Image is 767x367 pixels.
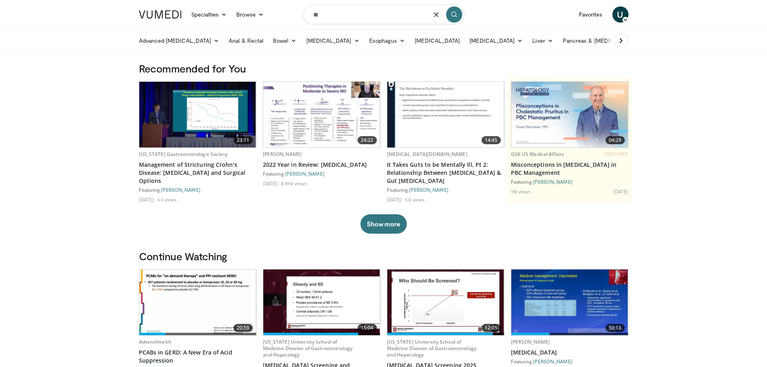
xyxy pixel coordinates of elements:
[263,82,380,147] img: c8f6342a-03ba-4a11-b6ec-66ffec6acc41.620x360_q85_upscale.jpg
[234,136,253,144] span: 23:11
[387,270,504,335] a: 12:05
[387,270,504,335] img: 92e7bb93-159d-40f8-a927-22b1dfdc938f.620x360_q85_upscale.jpg
[482,136,501,144] span: 14:45
[263,338,352,358] a: [US_STATE] University School of Medicine Division of Gastroenterology and Hepatology
[139,348,256,365] a: PCABs in GERD: A New Era of Acid Suppression
[511,270,628,335] img: 860158f3-73e5-49cc-b236-d6ddccd75ebc.620x360_q85_upscale.jpg
[387,82,504,147] a: 14:45
[387,338,476,358] a: [US_STATE] University School of Medicine Division of Gastroenterology and Hepatology
[511,348,628,357] a: [MEDICAL_DATA]
[364,33,410,49] a: Esophagus
[558,33,652,49] a: Pancreas & [MEDICAL_DATA]
[139,270,256,335] img: e47b802f-226c-453d-84d1-842cb69d0937.620x360_q85_upscale.jpg
[511,161,628,177] a: Misconceptions in [MEDICAL_DATA] in PBC Management
[511,82,628,147] a: 04:29
[409,187,449,193] a: [PERSON_NAME]
[263,180,280,187] li: [DATE]
[263,161,380,169] a: 2022 Year in Review: [MEDICAL_DATA]
[387,151,467,158] a: [MEDICAL_DATA][DOMAIN_NAME]
[387,187,504,193] div: Featuring:
[268,33,301,49] a: Bowel
[263,270,380,335] a: 15:04
[263,270,380,335] img: 6dcabbc5-0456-49e8-866e-09b006f8bf61.620x360_q85_upscale.jpg
[574,6,608,23] a: Favorites
[186,6,232,23] a: Specialties
[387,82,504,147] img: 45d9ed29-37ad-44fa-b6cc-1065f856441c.620x360_q85_upscale.jpg
[263,151,302,158] a: [PERSON_NAME]
[511,82,628,147] img: aa8aa058-1558-4842-8c0c-0d4d7a40e65d.jpg.620x360_q85_upscale.jpg
[285,171,325,176] a: [PERSON_NAME]
[139,338,172,345] a: AdventHealth
[139,82,256,147] a: 23:11
[232,6,269,23] a: Browse
[360,214,407,234] button: Show more
[134,33,224,49] a: Advanced [MEDICAL_DATA]
[139,250,628,263] h3: Continue Watching
[387,196,404,203] li: [DATE]
[161,187,201,193] a: [PERSON_NAME]
[604,151,628,157] span: FEATURED
[511,338,550,345] a: [PERSON_NAME]
[303,5,464,24] input: Search topics, interventions
[139,161,256,185] a: Management of Stricturing Crohn’s Disease: [MEDICAL_DATA] and Surgical Options
[405,196,425,203] li: 50 views
[527,33,558,49] a: Liver
[410,33,465,49] a: [MEDICAL_DATA]
[139,196,156,203] li: [DATE]
[482,324,501,332] span: 12:05
[358,324,377,332] span: 15:04
[139,151,227,158] a: [US_STATE] Gastroenterologic Society
[533,179,573,185] a: [PERSON_NAME]
[612,6,628,23] a: U
[139,270,256,335] a: 20:59
[465,33,527,49] a: [MEDICAL_DATA]
[157,196,177,203] li: 43 views
[224,33,268,49] a: Anal & Rectal
[606,324,625,332] span: 50:13
[511,178,628,185] div: Featuring:
[139,187,256,193] div: Featuring:
[511,151,564,158] a: GSK US Medical Affairs
[302,33,364,49] a: [MEDICAL_DATA]
[387,161,504,185] a: It Takes Guts to be Mentally Ill, Pt 2: Relationship Between [MEDICAL_DATA] & Gut [MEDICAL_DATA]
[511,358,628,365] div: Featuring:
[281,180,307,187] li: 8,944 views
[263,170,380,177] div: Featuring:
[234,324,253,332] span: 20:59
[139,82,256,147] img: 027cae8e-a3d5-41b5-8a28-2681fdfa7048.620x360_q85_upscale.jpg
[139,62,628,75] h3: Recommended for You
[613,188,628,195] li: [DATE]
[139,10,182,19] img: VuMedi Logo
[533,359,573,364] a: [PERSON_NAME]
[358,136,377,144] span: 24:22
[511,270,628,335] a: 50:13
[511,188,531,195] li: 118 views
[263,82,380,147] a: 24:22
[606,136,625,144] span: 04:29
